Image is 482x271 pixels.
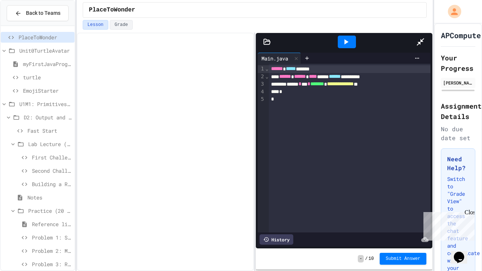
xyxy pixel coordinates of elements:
[23,73,72,81] span: turtle
[258,65,265,73] div: 1
[451,241,475,264] iframe: chat widget
[258,80,265,88] div: 3
[358,255,363,262] span: -
[19,100,72,108] span: U1M1: Primitives, Variables, Basic I/O
[440,3,463,20] div: My Account
[369,256,374,262] span: 10
[260,234,293,245] div: History
[32,180,72,188] span: Building a Rocket (ASCII Art)
[32,260,72,268] span: Problem 3: Rocket Launch
[265,66,269,72] span: Fold line
[258,53,301,64] div: Main.java
[32,153,72,161] span: First Challenge - Manual Column Alignment
[3,3,51,47] div: Chat with us now!Close
[386,256,420,262] span: Submit Answer
[258,73,265,81] div: 2
[365,256,368,262] span: /
[24,113,72,121] span: D2: Output and Compiling Code
[443,79,473,86] div: [PERSON_NAME]
[447,155,469,172] h3: Need Help?
[26,9,60,17] span: Back to Teams
[27,194,72,201] span: Notes
[110,20,133,30] button: Grade
[7,5,69,21] button: Back to Teams
[420,209,475,241] iframe: chat widget
[441,125,475,142] div: No due date set
[380,253,426,265] button: Submit Answer
[32,220,72,228] span: Reference links
[23,87,72,95] span: EmojiStarter
[258,96,265,103] div: 5
[258,54,292,62] div: Main.java
[441,101,475,122] h2: Assignment Details
[28,140,72,148] span: Lab Lecture (20 mins)
[27,127,72,135] span: Fast Start
[258,88,265,96] div: 4
[441,53,475,73] h2: Your Progress
[32,247,72,255] span: Problem 2: Mission Log with border
[19,47,72,54] span: Unit0TurtleAvatar
[83,20,108,30] button: Lesson
[32,234,72,241] span: Problem 1: System Status
[19,33,72,41] span: PlaceToWonder
[265,73,269,79] span: Fold line
[89,6,135,14] span: PlaceToWonder
[23,60,72,68] span: myFirstJavaProgram
[28,207,72,215] span: Practice (20 mins)
[32,167,72,175] span: Second Challenge - Special Characters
